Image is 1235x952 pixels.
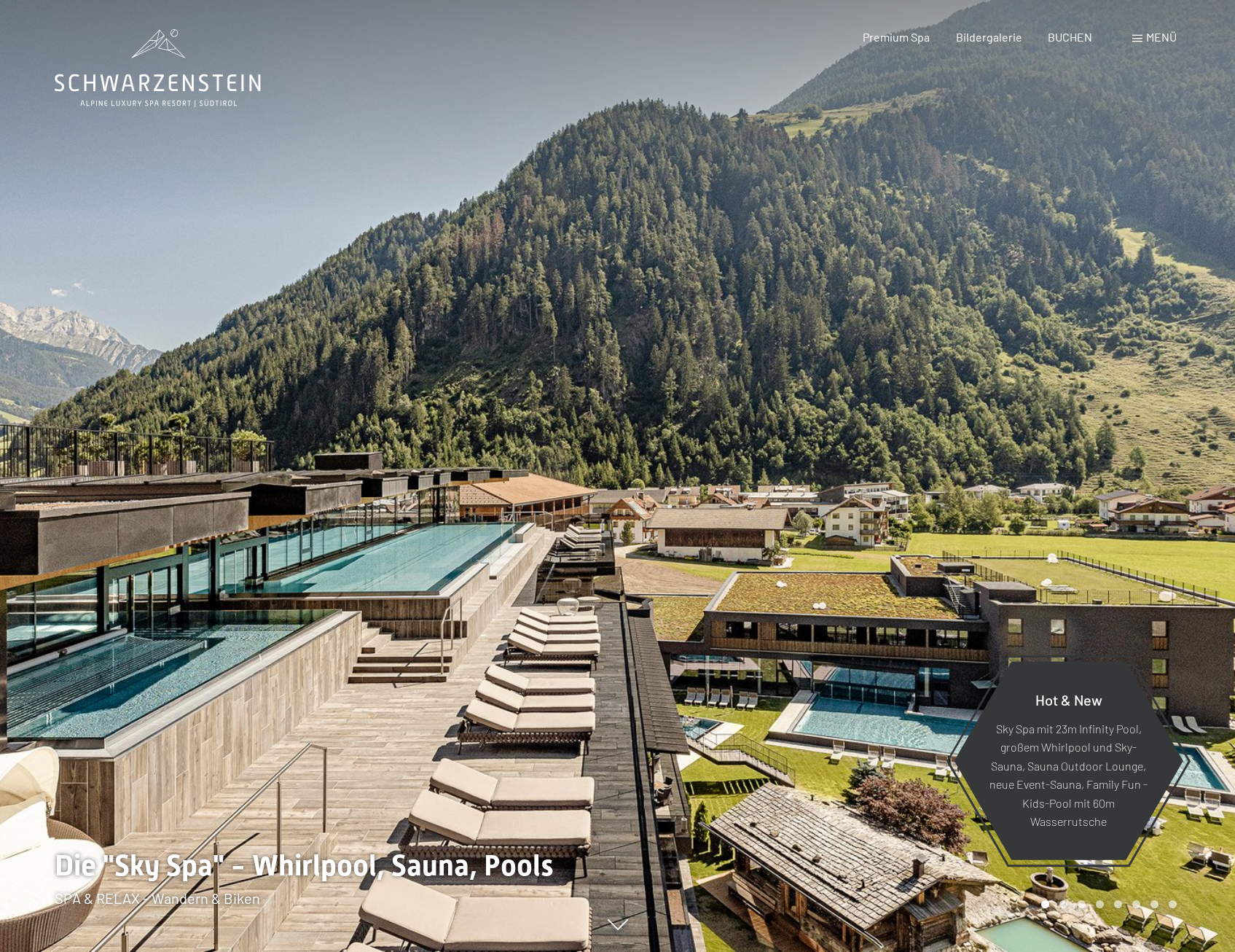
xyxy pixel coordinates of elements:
[956,30,1022,44] a: Bildergalerie
[1041,900,1049,908] div: Carousel Page 1 (Current Slide)
[1169,900,1177,908] div: Carousel Page 8
[1150,900,1158,908] div: Carousel Page 7
[1114,900,1122,908] div: Carousel Page 5
[1036,900,1177,908] div: Carousel Pagination
[989,719,1148,831] p: Sky Spa mit 23m Infinity Pool, großem Whirlpool und Sky-Sauna, Sauna Outdoor Lounge, neue Event-S...
[1059,900,1067,908] div: Carousel Page 2
[953,660,1184,861] a: Hot & New Sky Spa mit 23m Infinity Pool, großem Whirlpool und Sky-Sauna, Sauna Outdoor Lounge, ne...
[1048,30,1092,44] a: BUCHEN
[1035,690,1102,708] span: Hot & New
[1132,900,1140,908] div: Carousel Page 6
[1146,30,1177,44] span: Menü
[1096,900,1104,908] div: Carousel Page 4
[1078,900,1086,908] div: Carousel Page 3
[863,30,930,44] a: Premium Spa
